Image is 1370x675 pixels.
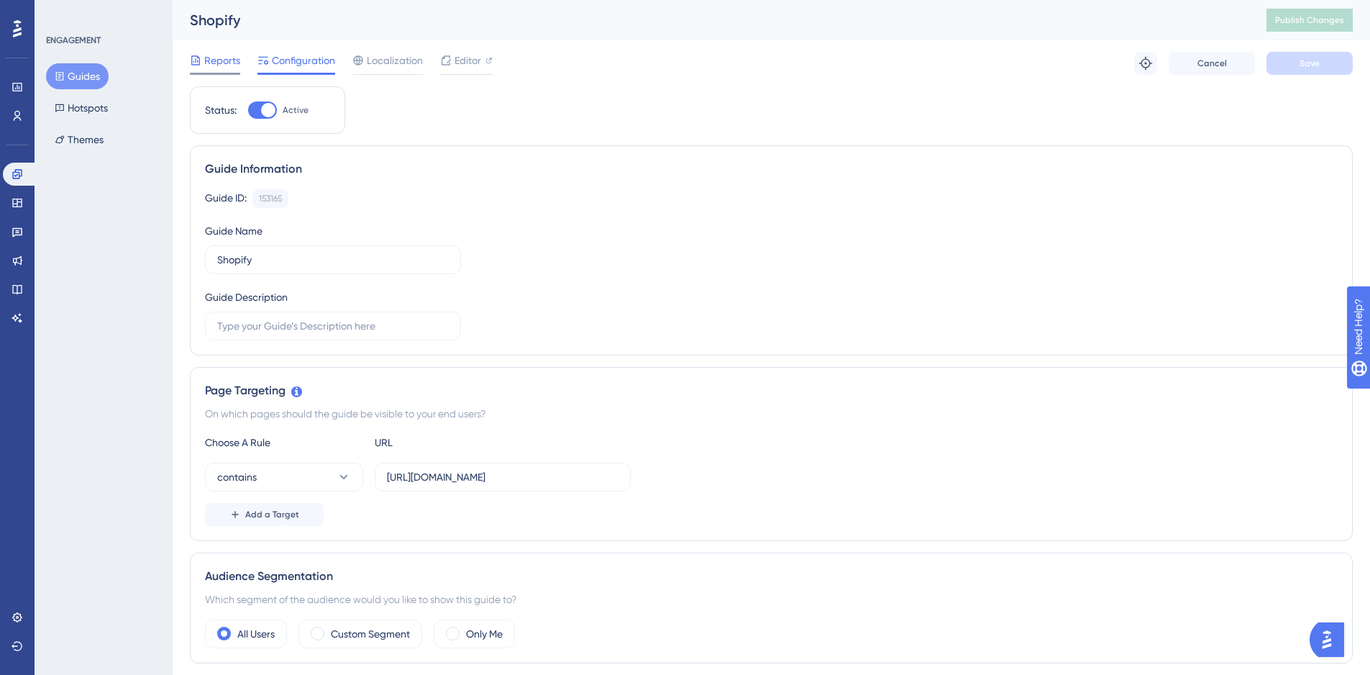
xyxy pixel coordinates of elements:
[237,625,275,643] label: All Users
[259,193,282,204] div: 153165
[1169,52,1255,75] button: Cancel
[205,382,1338,399] div: Page Targeting
[375,434,533,451] div: URL
[1266,52,1353,75] button: Save
[217,318,449,334] input: Type your Guide’s Description here
[205,289,288,306] div: Guide Description
[205,101,237,119] div: Status:
[466,625,503,643] label: Only Me
[217,252,449,268] input: Type your Guide’s Name here
[205,591,1338,608] div: Which segment of the audience would you like to show this guide to?
[205,222,262,240] div: Guide Name
[46,35,101,46] div: ENGAGEMENT
[455,52,481,69] span: Editor
[204,52,240,69] span: Reports
[205,463,363,491] button: contains
[283,104,309,116] span: Active
[205,405,1338,422] div: On which pages should the guide be visible to your end users?
[272,52,335,69] span: Configuration
[46,127,112,153] button: Themes
[205,160,1338,178] div: Guide Information
[331,625,410,643] label: Custom Segment
[1197,58,1227,69] span: Cancel
[190,10,1230,30] div: Shopify
[387,469,618,485] input: yourwebsite.com/path
[1300,58,1320,69] span: Save
[1310,618,1353,661] iframe: UserGuiding AI Assistant Launcher
[1266,9,1353,32] button: Publish Changes
[367,52,423,69] span: Localization
[46,63,109,89] button: Guides
[1275,14,1344,26] span: Publish Changes
[245,509,299,520] span: Add a Target
[205,189,247,208] div: Guide ID:
[217,468,257,486] span: contains
[34,4,90,21] span: Need Help?
[205,434,363,451] div: Choose A Rule
[205,503,324,526] button: Add a Target
[46,95,117,121] button: Hotspots
[205,568,1338,585] div: Audience Segmentation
